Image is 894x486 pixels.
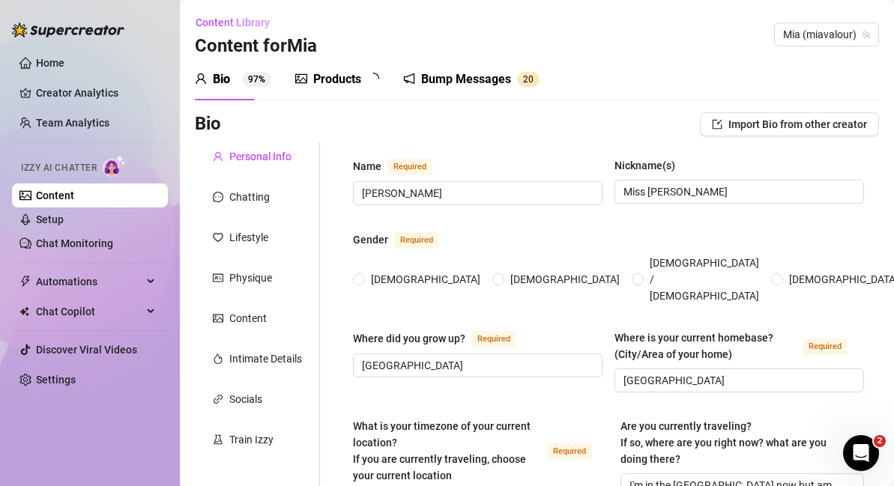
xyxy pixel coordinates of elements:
input: Name [362,185,591,201]
button: Import Bio from other creator [700,112,879,136]
span: team [862,30,871,39]
a: Discover Viral Videos [36,344,137,356]
div: Socials [229,391,262,407]
label: Where is your current homebase? (City/Area of your home) [614,329,864,362]
iframe: Intercom live chat [843,435,879,471]
span: import [712,119,722,130]
div: Personal Info [229,148,292,165]
span: loading [366,71,381,86]
span: Required [387,159,432,175]
span: 0 [528,74,534,85]
span: Automations [36,270,142,294]
button: Content Library [195,10,282,34]
div: Chatting [229,189,270,205]
div: Products [313,70,361,88]
span: user [213,151,223,162]
span: fire [213,353,223,364]
div: Where did you grow up? [353,330,465,347]
img: Chat Copilot [19,306,29,317]
div: Bump Messages [421,70,511,88]
span: What is your timezone of your current location? If you are currently traveling, choose your curre... [353,420,531,482]
span: picture [295,73,307,85]
span: message [213,192,223,202]
div: Content [229,310,267,326]
span: heart [213,232,223,243]
span: thunderbolt [19,276,31,288]
a: Creator Analytics [36,81,156,105]
div: Physique [229,270,272,286]
label: Where did you grow up? [353,329,533,347]
div: Nickname(s) [614,157,675,174]
img: AI Chatter [103,155,126,177]
span: [DEMOGRAPHIC_DATA] [365,271,486,288]
div: Train Izzy [229,431,274,448]
span: Chat Copilot [36,300,142,324]
a: Home [36,57,64,69]
span: user [195,73,207,85]
a: Settings [36,374,76,386]
h3: Bio [195,112,221,136]
span: notification [403,73,415,85]
div: Where is your current homebase? (City/Area of your home) [614,329,797,362]
input: Where did you grow up? [362,357,591,374]
span: Content Library [196,16,270,28]
div: Bio [213,70,230,88]
span: Required [394,232,439,249]
span: experiment [213,434,223,445]
span: 2 [874,435,886,447]
span: Required [547,443,592,460]
span: Import Bio from other creator [728,118,867,130]
span: link [213,394,223,404]
span: [DEMOGRAPHIC_DATA] / [DEMOGRAPHIC_DATA] [644,255,765,304]
div: Name [353,158,381,174]
span: Mia (miavalour) [783,23,870,46]
img: logo-BBDzfeDw.svg [12,22,124,37]
label: Name [353,157,449,175]
span: Are you currently traveling? If so, where are you right now? what are you doing there? [620,420,827,465]
span: idcard [213,273,223,283]
span: Required [471,331,516,347]
div: Intimate Details [229,350,302,367]
a: Team Analytics [36,117,109,129]
sup: 97% [242,72,271,87]
div: Lifestyle [229,229,268,246]
label: Nickname(s) [614,157,686,174]
h3: Content for Mia [195,34,317,58]
span: picture [213,313,223,324]
a: Content [36,189,74,201]
a: Chat Monitoring [36,237,113,249]
span: 2 [523,74,528,85]
span: [DEMOGRAPHIC_DATA] [504,271,626,288]
input: Nickname(s) [623,183,852,200]
sup: 20 [517,72,540,87]
div: Gender [353,231,388,248]
input: Where is your current homebase? (City/Area of your home) [623,372,852,389]
label: Gender [353,231,456,249]
a: Setup [36,213,64,225]
span: Required [803,338,848,355]
span: Izzy AI Chatter [21,161,97,175]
